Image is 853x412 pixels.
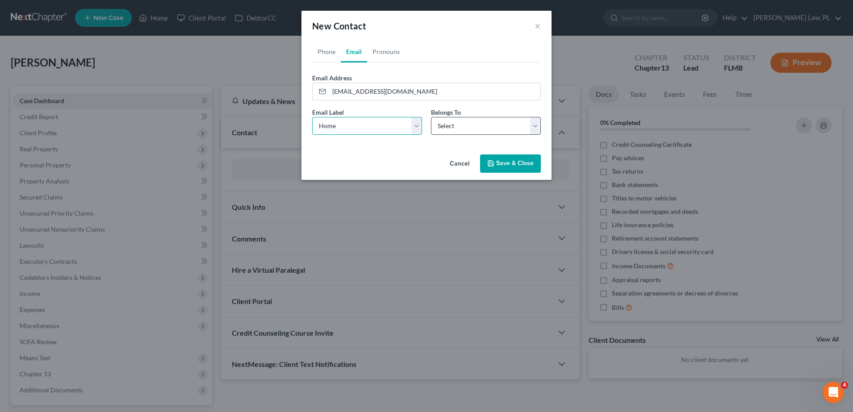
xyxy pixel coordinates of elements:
[431,108,461,116] span: Belongs To
[841,382,848,389] span: 4
[443,155,477,173] button: Cancel
[312,73,352,83] label: Email Address
[312,41,341,62] a: Phone
[535,21,541,31] button: ×
[823,382,844,403] iframe: Intercom live chat
[480,154,541,173] button: Save & Close
[329,83,540,100] input: Email Address
[367,41,405,62] a: Pronouns
[312,108,344,117] label: Email Label
[341,41,367,62] a: Email
[312,21,366,31] span: New Contact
